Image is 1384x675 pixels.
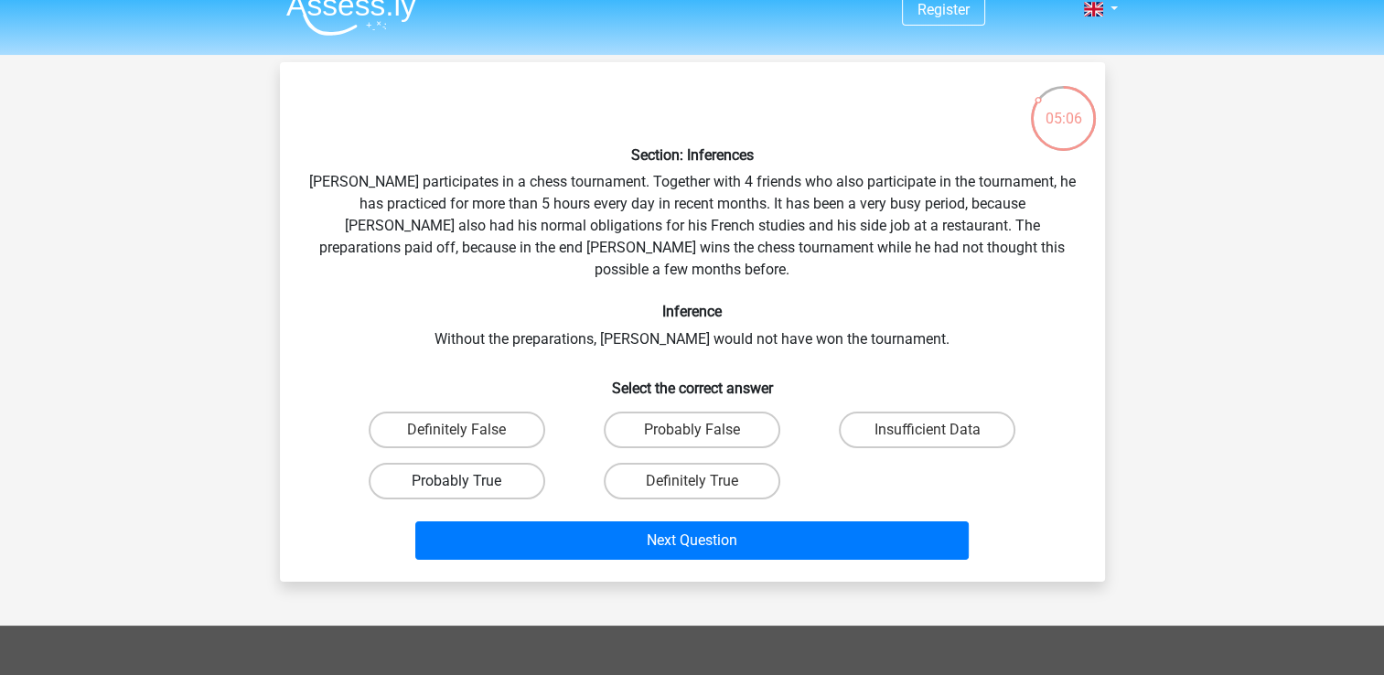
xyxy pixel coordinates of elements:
[1029,84,1098,130] div: 05:06
[604,463,780,499] label: Definitely True
[369,412,545,448] label: Definitely False
[369,463,545,499] label: Probably True
[309,303,1076,320] h6: Inference
[604,412,780,448] label: Probably False
[917,1,970,18] a: Register
[309,146,1076,164] h6: Section: Inferences
[415,521,969,560] button: Next Question
[287,77,1098,567] div: [PERSON_NAME] participates in a chess tournament. Together with 4 friends who also participate in...
[839,412,1015,448] label: Insufficient Data
[309,365,1076,397] h6: Select the correct answer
